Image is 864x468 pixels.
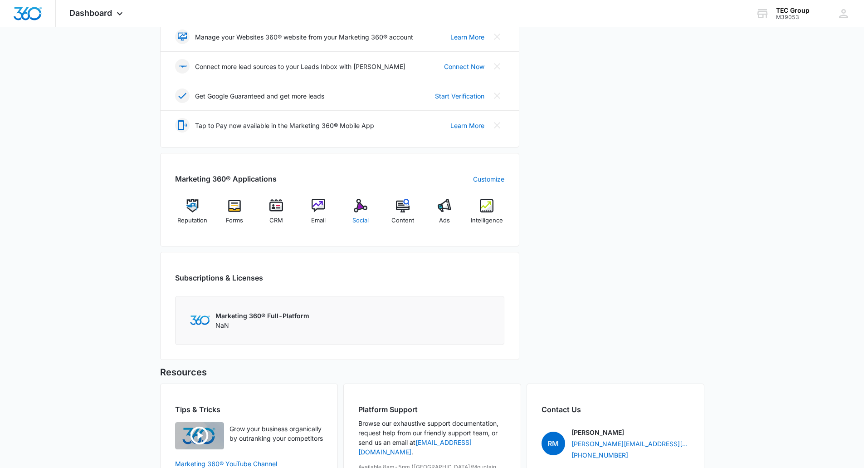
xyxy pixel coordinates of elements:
[175,404,323,415] h2: Tips & Tricks
[175,173,277,184] h2: Marketing 360® Applications
[490,118,504,133] button: Close
[391,216,414,225] span: Content
[301,199,336,232] a: Email
[571,450,628,460] a: [PHONE_NUMBER]
[175,422,224,449] img: Quick Overview Video
[352,216,369,225] span: Social
[177,216,207,225] span: Reputation
[358,419,506,457] p: Browse our exhaustive support documentation, request help from our friendly support team, or send...
[215,311,309,330] div: NaN
[226,216,243,225] span: Forms
[450,121,484,130] a: Learn More
[160,365,704,379] h5: Resources
[776,7,810,14] div: account name
[217,199,252,232] a: Forms
[571,439,689,448] a: [PERSON_NAME][EMAIL_ADDRESS][PERSON_NAME][DOMAIN_NAME]
[490,30,504,44] button: Close
[190,315,210,325] img: Marketing 360 Logo
[259,199,294,232] a: CRM
[175,199,210,232] a: Reputation
[450,32,484,42] a: Learn More
[542,432,565,455] span: RM
[469,199,504,232] a: Intelligence
[358,438,472,456] a: [EMAIL_ADDRESS][DOMAIN_NAME]
[490,89,504,103] button: Close
[269,216,283,225] span: CRM
[343,199,378,232] a: Social
[69,8,112,18] span: Dashboard
[358,404,506,415] h2: Platform Support
[776,14,810,20] div: account id
[229,424,323,443] p: Grow your business organically by outranking your competitors
[471,216,503,225] span: Intelligence
[175,272,263,283] h2: Subscriptions & Licenses
[571,428,624,437] p: [PERSON_NAME]
[195,121,374,130] p: Tap to Pay now available in the Marketing 360® Mobile App
[215,311,309,320] p: Marketing 360® Full-Platform
[444,62,484,71] a: Connect Now
[195,32,413,42] p: Manage your Websites 360® website from your Marketing 360® account
[195,91,324,101] p: Get Google Guaranteed and get more leads
[385,199,420,232] a: Content
[427,199,462,232] a: Ads
[490,59,504,74] button: Close
[311,216,326,225] span: Email
[195,62,405,71] p: Connect more lead sources to your Leads Inbox with [PERSON_NAME]
[542,404,689,415] h2: Contact Us
[473,174,504,184] a: Customize
[439,216,450,225] span: Ads
[435,91,484,101] a: Start Verification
